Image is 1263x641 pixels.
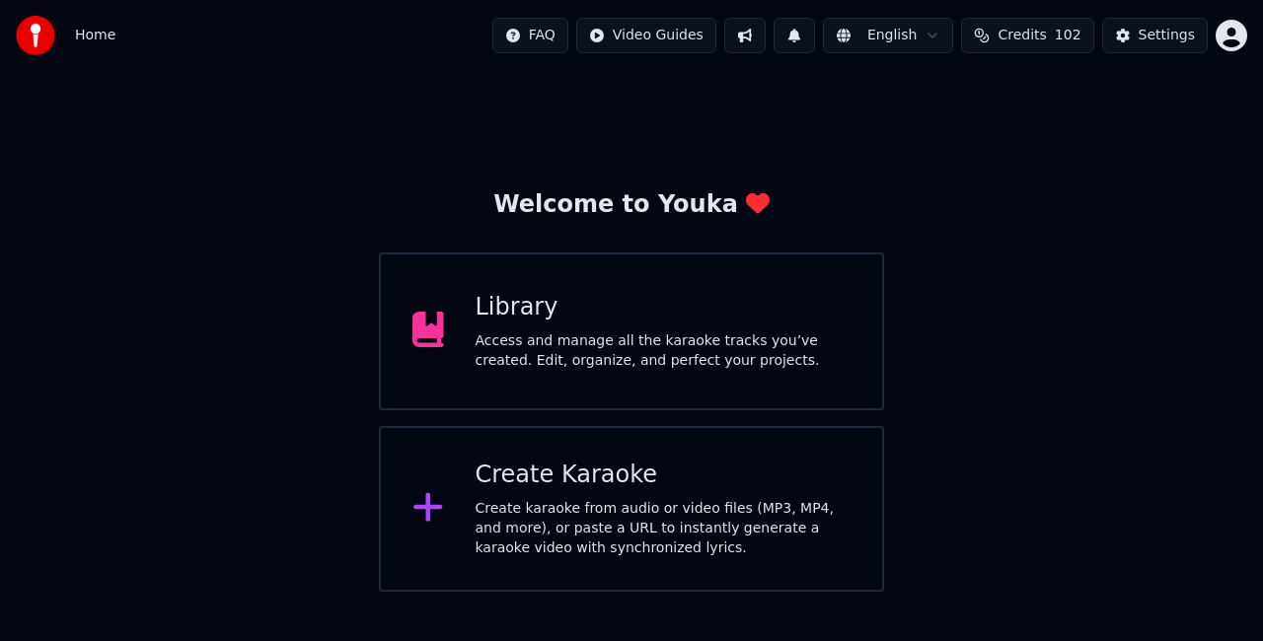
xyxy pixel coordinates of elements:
[476,292,852,323] div: Library
[75,26,115,45] span: Home
[1139,26,1195,45] div: Settings
[576,18,716,53] button: Video Guides
[16,16,55,55] img: youka
[998,26,1046,45] span: Credits
[1102,18,1208,53] button: Settings
[476,460,852,491] div: Create Karaoke
[476,499,852,558] div: Create karaoke from audio or video files (MP3, MP4, and more), or paste a URL to instantly genera...
[492,18,568,53] button: FAQ
[1055,26,1081,45] span: 102
[476,331,852,371] div: Access and manage all the karaoke tracks you’ve created. Edit, organize, and perfect your projects.
[75,26,115,45] nav: breadcrumb
[493,189,770,221] div: Welcome to Youka
[961,18,1093,53] button: Credits102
